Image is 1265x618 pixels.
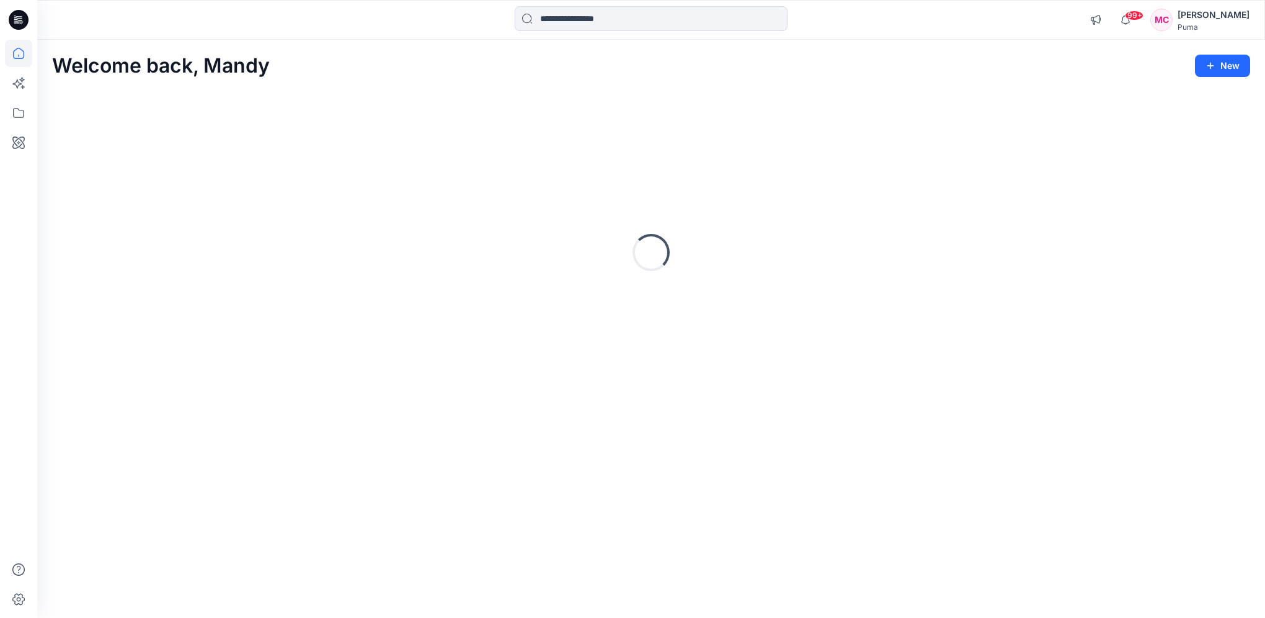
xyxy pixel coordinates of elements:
div: MC [1150,9,1173,31]
div: [PERSON_NAME] [1178,7,1249,22]
div: Puma [1178,22,1249,32]
button: New [1195,55,1250,77]
span: 99+ [1125,11,1143,20]
h2: Welcome back, Mandy [52,55,270,78]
